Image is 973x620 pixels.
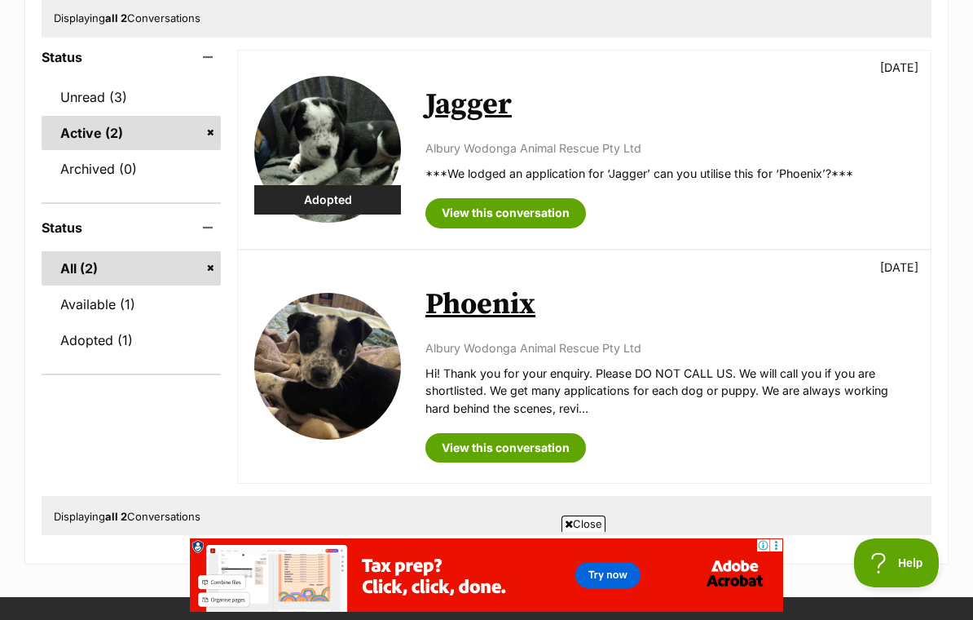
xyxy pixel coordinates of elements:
p: Hi! Thank you for your enquiry. Please DO NOT CALL US. We will call you if you are shortlisted. W... [425,365,914,417]
p: Albury Wodonga Animal Rescue Pty Ltd [425,339,914,356]
a: All (2) [42,251,221,286]
p: [DATE] [880,259,918,276]
a: Phoenix [425,286,535,323]
header: Status [42,50,221,64]
a: Active (2) [42,116,221,150]
img: Phoenix [254,293,401,440]
span: Displaying Conversations [54,510,200,523]
span: Close [561,516,605,532]
a: Jagger [425,86,512,123]
iframe: Advertisement [190,538,783,612]
a: Adopted (1) [42,323,221,357]
iframe: Help Scout Beacon - Open [854,538,940,587]
header: Status [42,220,221,235]
a: View this conversation [425,433,586,463]
p: ***We lodged an application for ‘Jagger’ can you utilise this for ‘Phoenix’?*** [425,165,914,182]
p: [DATE] [880,59,918,76]
span: Displaying Conversations [54,11,200,24]
a: View this conversation [425,198,586,228]
div: Adopted [254,185,401,215]
strong: all 2 [105,11,127,24]
a: Unread (3) [42,80,221,114]
strong: all 2 [105,510,127,523]
a: Available (1) [42,287,221,321]
a: Archived (0) [42,152,221,186]
img: Jagger [254,76,401,223]
p: Albury Wodonga Animal Rescue Pty Ltd [425,139,914,157]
